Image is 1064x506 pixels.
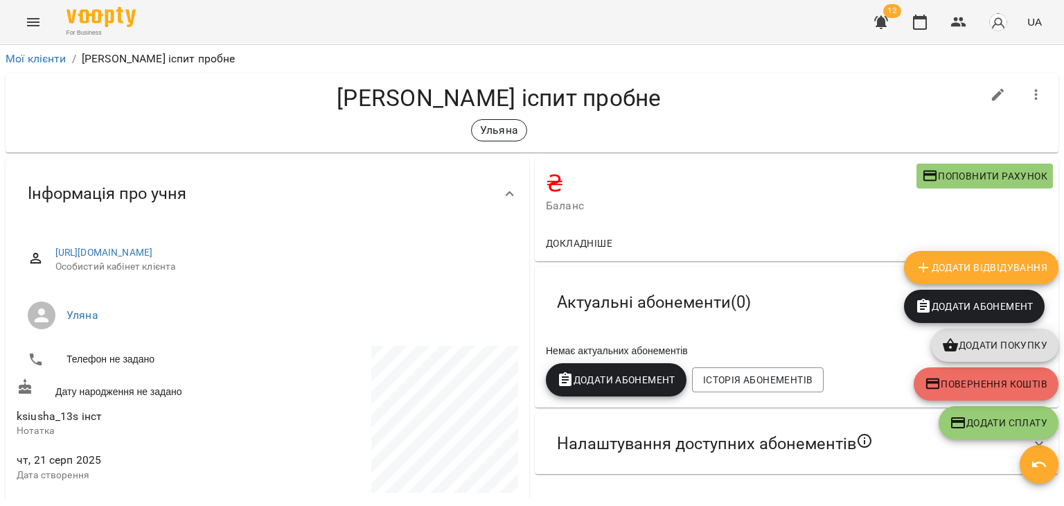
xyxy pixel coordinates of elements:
[540,231,618,256] button: Докладніше
[72,51,76,67] li: /
[904,251,1058,284] button: Додати Відвідування
[942,337,1047,354] span: Додати покупку
[557,433,873,455] span: Налаштування доступних абонементів
[703,372,813,388] span: Історія абонементів
[883,4,901,18] span: 12
[6,51,1058,67] nav: breadcrumb
[17,6,50,39] button: Menu
[916,164,1053,189] button: Поповнити рахунок
[17,410,102,423] span: ksiusha_13s інст
[14,376,267,401] div: Дату народження не задано
[6,52,66,65] a: Мої клієнти
[543,341,1050,360] div: Немає актуальних абонементів
[546,363,686,396] button: Додати Абонемент
[692,367,824,392] button: Історія абонементів
[856,433,873,449] svg: Якщо не обрано жодного, клієнт зможе побачити всі публічні абонементи
[17,346,265,374] li: Телефон не задано
[17,424,265,438] p: Нотатка
[535,267,1058,338] div: Актуальні абонементи(0)
[66,28,136,37] span: For Business
[17,84,982,112] h4: [PERSON_NAME] іспит пробне
[546,235,612,252] span: Докладніше
[55,260,507,274] span: Особистий кабінет клієнта
[546,198,916,214] span: Баланс
[939,406,1058,439] button: Додати Сплату
[557,372,675,388] span: Додати Абонемент
[922,168,1047,184] span: Поповнити рахунок
[535,413,1058,474] div: Налаштування доступних абонементів
[1027,15,1042,29] span: UA
[66,308,98,322] a: Уляна
[557,292,751,313] span: Актуальні абонементи ( 0 )
[471,119,527,141] div: Ульяна
[28,183,186,204] span: Інформація про учня
[55,247,153,258] a: [URL][DOMAIN_NAME]
[925,376,1047,392] span: Повернення коштів
[17,469,265,482] p: Дата створення
[82,51,236,67] p: [PERSON_NAME] іспит пробне
[988,12,1008,32] img: avatar_s.png
[950,415,1047,431] span: Додати Сплату
[17,452,265,469] span: чт, 21 серп 2025
[915,259,1047,276] span: Додати Відвідування
[1022,9,1047,35] button: UA
[480,122,518,139] p: Ульяна
[6,158,529,229] div: Інформація про учня
[66,7,136,27] img: Voopty Logo
[931,329,1058,362] button: Додати покупку
[546,169,916,198] h4: ₴
[904,290,1045,323] button: Додати Абонемент
[914,367,1058,401] button: Повернення коштів
[915,298,1034,315] span: Додати Абонемент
